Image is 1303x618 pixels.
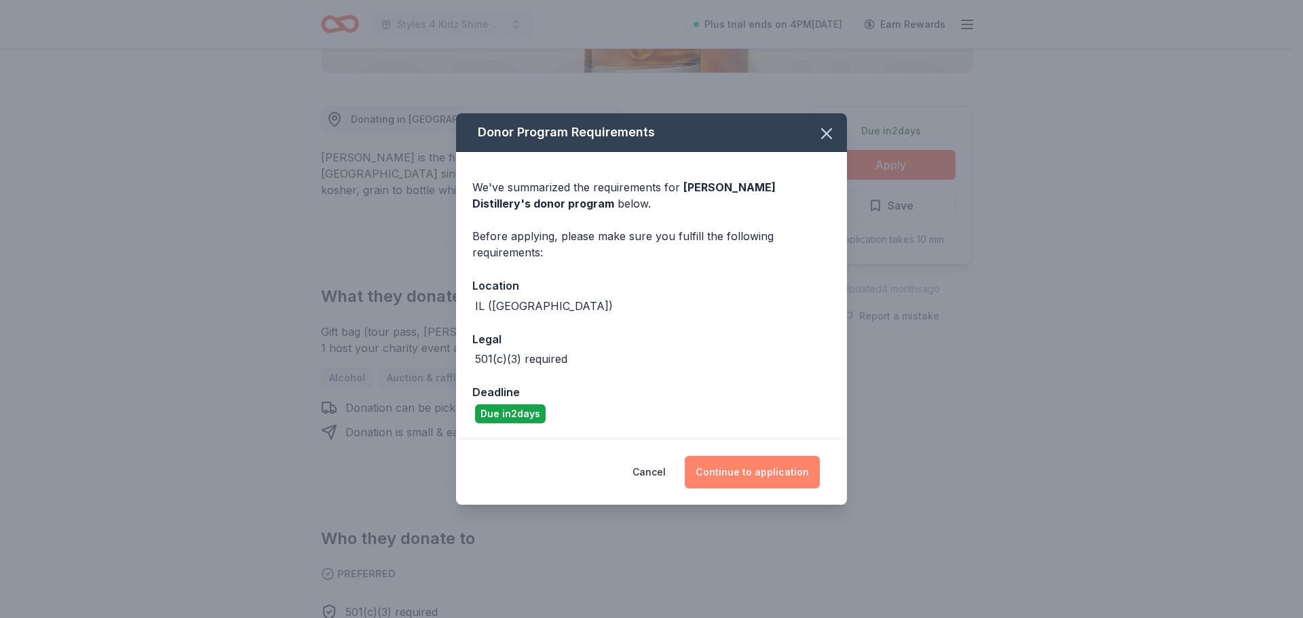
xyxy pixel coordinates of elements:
div: We've summarized the requirements for below. [472,179,831,212]
div: Before applying, please make sure you fulfill the following requirements: [472,228,831,260]
div: IL ([GEOGRAPHIC_DATA]) [475,298,613,314]
div: 501(c)(3) required [475,351,567,367]
div: Donor Program Requirements [456,113,847,152]
div: Due in 2 days [475,404,546,423]
button: Continue to application [685,456,820,488]
div: Legal [472,330,831,348]
div: Location [472,277,831,294]
div: Deadline [472,383,831,401]
button: Cancel [632,456,666,488]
